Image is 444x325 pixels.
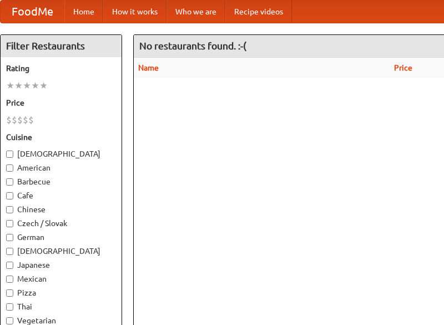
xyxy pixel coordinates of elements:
li: ★ [31,79,39,92]
label: Mexican [6,273,116,284]
input: Pizza [6,289,13,297]
label: Chinese [6,204,116,215]
input: Cafe [6,192,13,199]
input: Mexican [6,276,13,283]
li: ★ [23,79,31,92]
li: $ [12,114,17,126]
label: Czech / Slovak [6,218,116,229]
label: American [6,162,116,173]
input: [DEMOGRAPHIC_DATA] [6,151,13,158]
h5: Cuisine [6,132,116,143]
a: Name [138,63,159,72]
a: How it works [103,1,167,23]
input: American [6,164,13,172]
li: $ [6,114,12,126]
label: Barbecue [6,176,116,187]
li: ★ [14,79,23,92]
a: Price [394,63,412,72]
a: FoodMe [1,1,64,23]
h5: Price [6,97,116,108]
ng-pluralize: No restaurants found. :-( [139,41,246,51]
input: Japanese [6,262,13,269]
label: German [6,232,116,243]
input: Thai [6,303,13,311]
label: [DEMOGRAPHIC_DATA] [6,148,116,159]
li: ★ [6,79,14,92]
input: Czech / Slovak [6,220,13,227]
h5: Rating [6,63,116,74]
input: Barbecue [6,178,13,186]
li: ★ [39,79,48,92]
li: $ [17,114,23,126]
input: German [6,234,13,241]
label: Japanese [6,259,116,271]
li: $ [23,114,28,126]
a: Who we are [167,1,225,23]
li: $ [28,114,34,126]
label: Cafe [6,190,116,201]
a: Home [64,1,103,23]
label: Pizza [6,287,116,298]
a: Recipe videos [225,1,292,23]
h4: Filter Restaurants [1,35,122,57]
label: [DEMOGRAPHIC_DATA] [6,246,116,257]
input: [DEMOGRAPHIC_DATA] [6,248,13,255]
input: Vegetarian [6,317,13,324]
input: Chinese [6,206,13,213]
label: Thai [6,301,116,312]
